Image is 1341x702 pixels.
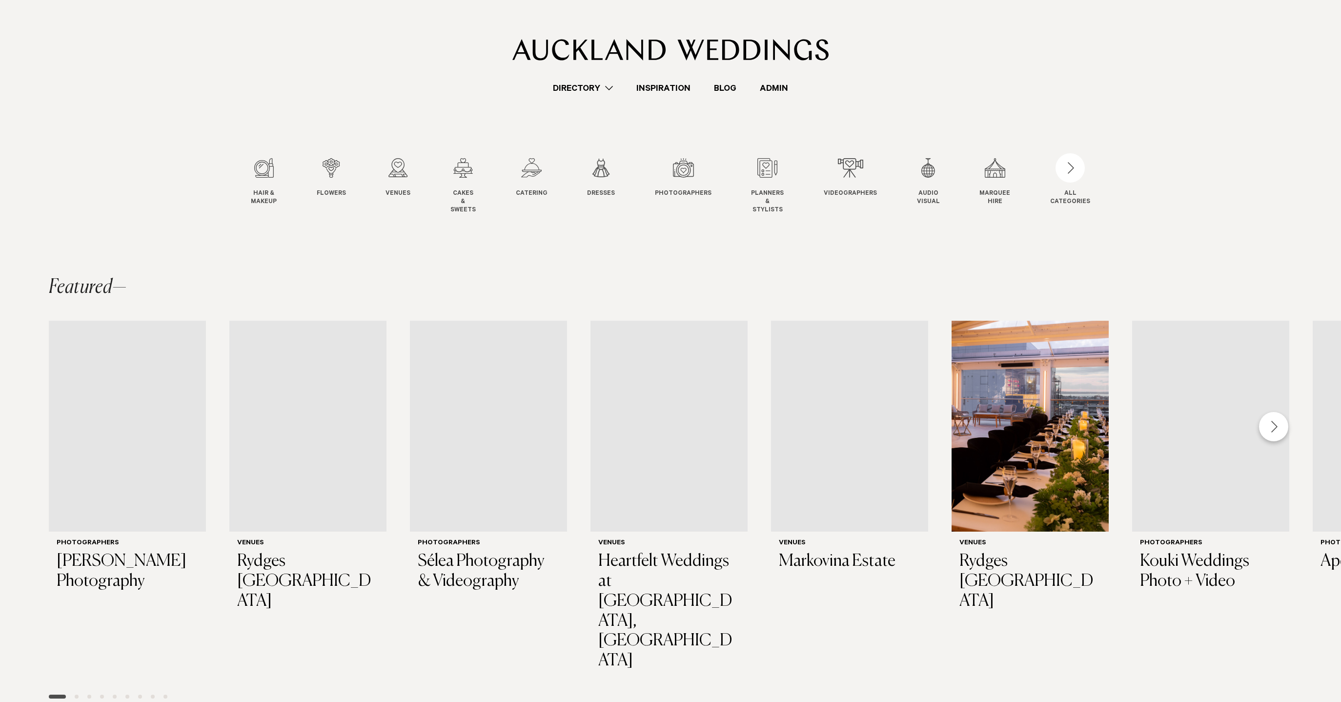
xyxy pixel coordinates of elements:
[979,158,1030,214] swiper-slide: 11 / 12
[516,158,548,198] a: Catering
[702,82,748,95] a: Blog
[317,158,346,198] a: Flowers
[587,158,615,198] a: Dresses
[771,321,928,679] swiper-slide: 5 / 28
[917,158,940,206] a: Audio Visual
[386,158,430,214] swiper-slide: 3 / 12
[410,321,567,679] swiper-slide: 3 / 28
[979,190,1010,206] span: Marquee Hire
[952,321,1109,619] a: Auckland Weddings Venues | Rydges Auckland Venues Rydges [GEOGRAPHIC_DATA]
[952,321,1109,532] img: Auckland Weddings Venues | Rydges Auckland
[917,190,940,206] span: Audio Visual
[450,158,495,214] swiper-slide: 4 / 12
[450,190,476,214] span: Cakes & Sweets
[1050,158,1090,204] button: ALLCATEGORIES
[251,158,296,214] swiper-slide: 1 / 12
[1050,190,1090,206] div: ALL CATEGORIES
[57,552,198,592] h3: [PERSON_NAME] Photography
[450,158,476,214] a: Cakes & Sweets
[655,158,731,214] swiper-slide: 7 / 12
[824,190,877,198] span: Videographers
[49,321,206,679] swiper-slide: 1 / 28
[748,82,800,95] a: Admin
[959,539,1101,548] h6: Venues
[237,539,379,548] h6: Venues
[771,321,928,579] a: Ceremony styling at Markovina Estate Venues Markovina Estate
[655,190,711,198] span: Photographers
[237,552,379,611] h3: Rydges [GEOGRAPHIC_DATA]
[49,321,206,599] a: Auckland Weddings Photographers | Trang Dong Photography Photographers [PERSON_NAME] Photography
[1140,539,1281,548] h6: Photographers
[979,158,1010,206] a: Marquee Hire
[751,158,803,214] swiper-slide: 8 / 12
[49,278,127,297] h2: Featured
[317,190,346,198] span: Flowers
[590,321,748,679] swiper-slide: 4 / 28
[57,539,198,548] h6: Photographers
[229,321,386,619] a: Wedding ceremony at Rydges Formosa Venues Rydges [GEOGRAPHIC_DATA]
[418,552,559,592] h3: Sélea Photography & Videography
[779,552,920,572] h3: Markovina Estate
[824,158,877,198] a: Videographers
[655,158,711,198] a: Photographers
[229,321,386,679] swiper-slide: 2 / 28
[824,158,896,214] swiper-slide: 9 / 12
[541,82,625,95] a: Directory
[587,158,634,214] swiper-slide: 6 / 12
[590,321,748,679] a: Auckland Weddings Venues | Heartfelt Weddings at Cordis, Auckland Venues Heartfelt Weddings at [G...
[317,158,366,214] swiper-slide: 2 / 12
[625,82,702,95] a: Inspiration
[917,158,959,214] swiper-slide: 10 / 12
[251,190,277,206] span: Hair & Makeup
[598,552,740,671] h3: Heartfelt Weddings at [GEOGRAPHIC_DATA], [GEOGRAPHIC_DATA]
[598,539,740,548] h6: Venues
[386,190,410,198] span: Venues
[1132,321,1289,599] a: Auckland Weddings Photographers | Kouki Weddings Photo + Video Photographers Kouki Weddings Photo...
[751,190,784,214] span: Planners & Stylists
[516,158,567,214] swiper-slide: 5 / 12
[587,190,615,198] span: Dresses
[779,539,920,548] h6: Venues
[1140,552,1281,592] h3: Kouki Weddings Photo + Video
[251,158,277,206] a: Hair & Makeup
[952,321,1109,679] swiper-slide: 6 / 28
[386,158,410,198] a: Venues
[1132,321,1289,679] swiper-slide: 7 / 28
[512,39,829,61] img: Auckland Weddings Logo
[418,539,559,548] h6: Photographers
[751,158,784,214] a: Planners & Stylists
[959,552,1101,611] h3: Rydges [GEOGRAPHIC_DATA]
[410,321,567,599] a: Auckland Weddings Photographers | Sélea Photography & Videography Photographers Sélea Photography...
[516,190,548,198] span: Catering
